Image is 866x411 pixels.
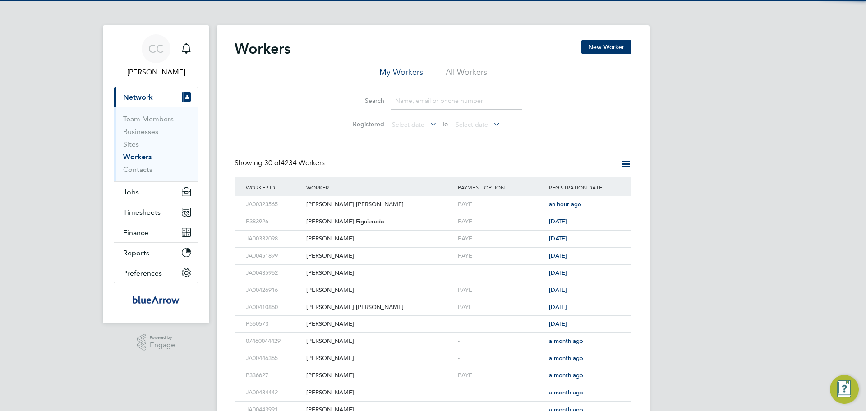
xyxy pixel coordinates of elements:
[123,228,148,237] span: Finance
[244,265,304,282] div: JA00435962
[549,269,567,277] span: [DATE]
[304,177,456,198] div: Worker
[148,43,164,55] span: CC
[446,67,487,83] li: All Workers
[244,350,622,357] a: JA00446365[PERSON_NAME]-a month ago
[114,34,198,78] a: CC[PERSON_NAME]
[244,401,622,409] a: JA00443991[PERSON_NAME]-a month ago
[456,265,547,282] div: -
[103,25,209,323] nav: Main navigation
[549,235,567,242] span: [DATE]
[244,350,304,367] div: JA00446365
[344,97,384,105] label: Search
[456,282,547,299] div: PAYE
[456,177,547,198] div: Payment Option
[549,286,567,294] span: [DATE]
[150,334,175,342] span: Powered by
[244,177,304,198] div: Worker ID
[123,127,158,136] a: Businesses
[456,196,547,213] div: PAYE
[304,248,456,264] div: [PERSON_NAME]
[123,188,139,196] span: Jobs
[244,333,304,350] div: 07460044429
[244,367,304,384] div: P336627
[549,354,583,362] span: a month ago
[235,158,327,168] div: Showing
[244,264,622,272] a: JA00435962[PERSON_NAME]-[DATE]
[244,315,622,323] a: P560573[PERSON_NAME]-[DATE]
[123,208,161,217] span: Timesheets
[123,140,139,148] a: Sites
[123,165,152,174] a: Contacts
[123,115,174,123] a: Team Members
[244,332,622,340] a: 07460044429[PERSON_NAME]-a month ago
[244,299,622,306] a: JA00410860[PERSON_NAME] [PERSON_NAME]PAYE[DATE]
[304,282,456,299] div: [PERSON_NAME]
[114,182,198,202] button: Jobs
[114,202,198,222] button: Timesheets
[456,120,488,129] span: Select date
[392,120,424,129] span: Select date
[244,282,622,289] a: JA00426916[PERSON_NAME]PAYE[DATE]
[456,248,547,264] div: PAYE
[244,230,622,238] a: JA00332098[PERSON_NAME]PAYE[DATE]
[456,213,547,230] div: PAYE
[244,367,622,374] a: P336627[PERSON_NAME]PAYEa month ago
[244,248,304,264] div: JA00451899
[123,93,153,102] span: Network
[244,196,622,203] a: JA00323565[PERSON_NAME] [PERSON_NAME]PAYEan hour ago
[304,333,456,350] div: [PERSON_NAME]
[549,320,567,328] span: [DATE]
[304,265,456,282] div: [PERSON_NAME]
[549,337,583,345] span: a month ago
[456,367,547,384] div: PAYE
[581,40,631,54] button: New Worker
[549,388,583,396] span: a month ago
[150,342,175,349] span: Engage
[123,269,162,277] span: Preferences
[304,196,456,213] div: [PERSON_NAME] [PERSON_NAME]
[344,120,384,128] label: Registered
[830,375,859,404] button: Engage Resource Center
[304,384,456,401] div: [PERSON_NAME]
[379,67,423,83] li: My Workers
[549,303,567,311] span: [DATE]
[114,67,198,78] span: Clare Cramond
[235,40,290,58] h2: Workers
[114,292,198,307] a: Go to home page
[114,87,198,107] button: Network
[244,231,304,247] div: JA00332098
[549,200,581,208] span: an hour ago
[549,371,583,379] span: a month ago
[264,158,325,167] span: 4234 Workers
[114,107,198,181] div: Network
[137,334,175,351] a: Powered byEngage
[304,231,456,247] div: [PERSON_NAME]
[114,263,198,283] button: Preferences
[114,222,198,242] button: Finance
[264,158,281,167] span: 30 of
[456,350,547,367] div: -
[456,299,547,316] div: PAYE
[304,213,456,230] div: [PERSON_NAME] Figuieredo
[244,299,304,316] div: JA00410860
[549,217,567,225] span: [DATE]
[456,384,547,401] div: -
[244,213,304,230] div: P383926
[391,92,522,110] input: Name, email or phone number
[439,118,451,130] span: To
[244,384,304,401] div: JA00434442
[244,213,622,221] a: P383926[PERSON_NAME] FiguieredoPAYE[DATE]
[123,152,152,161] a: Workers
[123,249,149,257] span: Reports
[547,177,622,198] div: Registration Date
[456,231,547,247] div: PAYE
[304,316,456,332] div: [PERSON_NAME]
[244,247,622,255] a: JA00451899[PERSON_NAME]PAYE[DATE]
[456,316,547,332] div: -
[304,367,456,384] div: [PERSON_NAME]
[304,350,456,367] div: [PERSON_NAME]
[456,333,547,350] div: -
[244,196,304,213] div: JA00323565
[244,282,304,299] div: JA00426916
